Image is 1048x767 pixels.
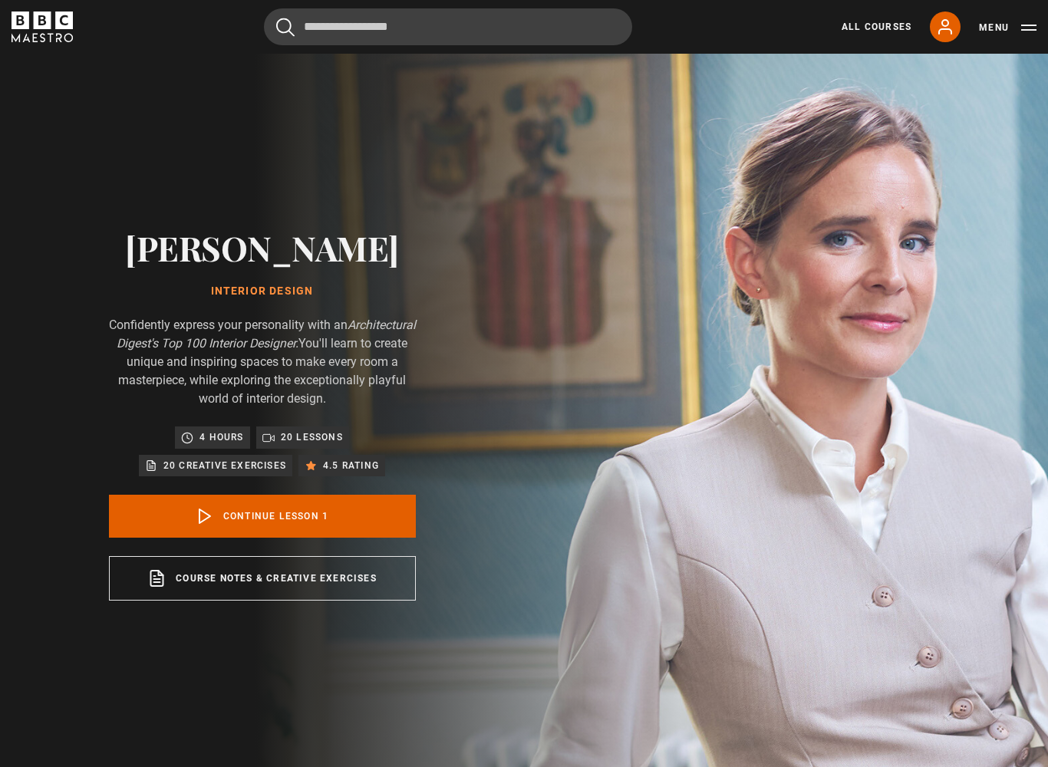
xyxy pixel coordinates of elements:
[109,228,416,267] h2: [PERSON_NAME]
[117,318,416,351] i: Architectural Digest's Top 100 Interior Designer.
[109,495,416,538] a: Continue lesson 1
[264,8,632,45] input: Search
[276,18,295,37] button: Submit the search query
[281,430,343,445] p: 20 lessons
[979,20,1036,35] button: Toggle navigation
[12,12,73,42] svg: BBC Maestro
[199,430,243,445] p: 4 hours
[109,316,416,408] p: Confidently express your personality with an You'll learn to create unique and inspiring spaces t...
[842,20,911,34] a: All Courses
[163,458,286,473] p: 20 creative exercises
[109,556,416,601] a: Course notes & creative exercises
[109,285,416,298] h1: Interior Design
[323,458,379,473] p: 4.5 rating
